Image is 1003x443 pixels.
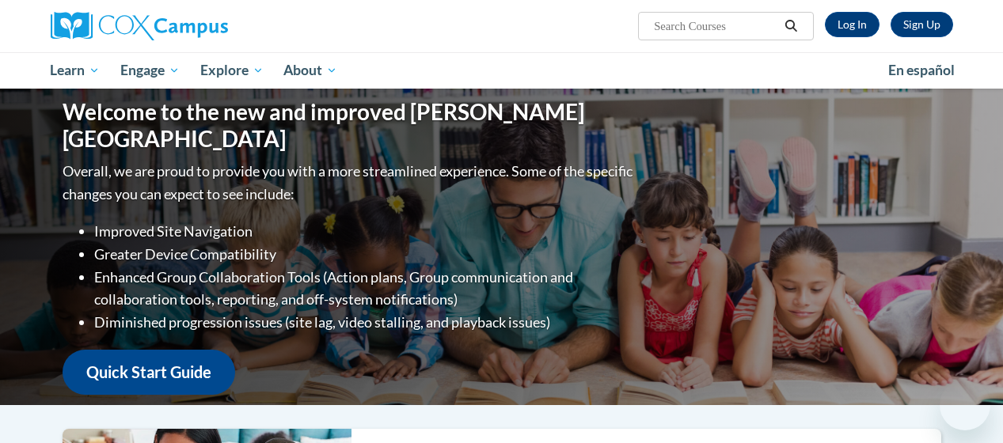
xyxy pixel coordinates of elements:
a: Cox Campus [51,12,336,40]
input: Search Courses [652,17,779,36]
a: Register [891,12,953,37]
button: Search [779,17,803,36]
span: About [283,61,337,80]
img: Cox Campus [51,12,228,40]
span: Explore [200,61,264,80]
li: Enhanced Group Collaboration Tools (Action plans, Group communication and collaboration tools, re... [94,266,636,312]
h1: Welcome to the new and improved [PERSON_NAME][GEOGRAPHIC_DATA] [63,99,636,152]
a: Log In [825,12,880,37]
a: Engage [110,52,190,89]
span: Engage [120,61,180,80]
a: Explore [190,52,274,89]
li: Improved Site Navigation [94,220,636,243]
iframe: Button to launch messaging window [940,380,990,430]
span: En español [888,62,955,78]
li: Diminished progression issues (site lag, video stalling, and playback issues) [94,311,636,334]
a: Learn [40,52,111,89]
p: Overall, we are proud to provide you with a more streamlined experience. Some of the specific cha... [63,160,636,206]
div: Main menu [39,52,965,89]
li: Greater Device Compatibility [94,243,636,266]
a: About [273,52,348,89]
span: Learn [50,61,100,80]
a: Quick Start Guide [63,350,235,395]
a: En español [878,54,965,87]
